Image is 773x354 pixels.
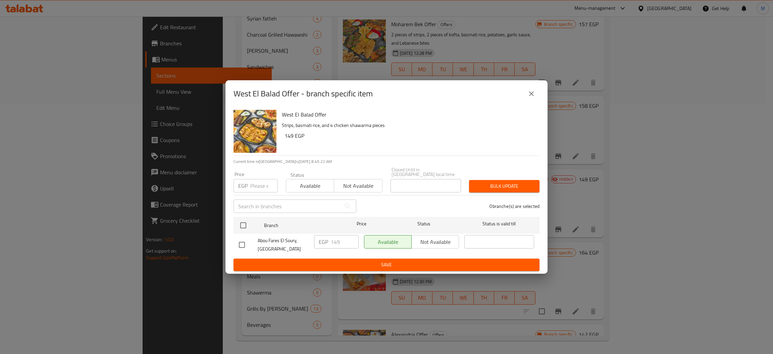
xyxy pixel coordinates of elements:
span: Bulk update [474,182,534,190]
p: EGP [238,182,248,190]
input: Please enter price [250,179,278,192]
span: Available [289,181,331,191]
span: Save [239,261,534,269]
span: Branch [264,221,334,230]
button: Not available [334,179,382,192]
button: close [523,86,539,102]
p: 0 branche(s) are selected [489,203,539,210]
h2: West El Balad Offer - branch specific item [234,88,373,99]
span: Abou Fares El Soury, [GEOGRAPHIC_DATA] [258,236,309,253]
img: West El Balad Offer [234,110,276,153]
span: Status [389,220,459,228]
span: Price [339,220,384,228]
input: Please enter price [331,235,359,249]
h6: 149 EGP [285,131,534,140]
span: Not available [337,181,379,191]
p: Strips, basmati rice, and 4 chicken shawarma pieces [282,121,534,130]
button: Bulk update [469,180,539,192]
p: Current time in [GEOGRAPHIC_DATA] is [DATE] 8:45:22 AM [234,159,539,165]
input: Search in branches [234,200,341,213]
span: Status is valid till [464,220,534,228]
p: EGP [319,238,328,246]
h6: West El Balad Offer [282,110,534,119]
button: Save [234,259,539,271]
button: Available [286,179,334,192]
